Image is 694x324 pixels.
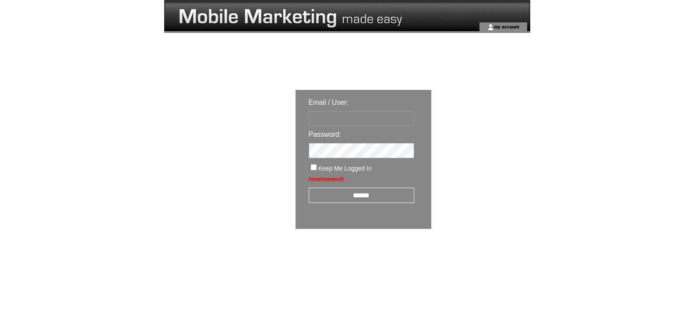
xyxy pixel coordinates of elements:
[494,24,519,29] a: my account
[309,99,349,106] span: Email / User:
[457,251,500,262] img: transparent.png;jsessionid=8ED0ACE7816125F8AB909AC09F4053C4
[487,24,494,31] img: account_icon.gif;jsessionid=8ED0ACE7816125F8AB909AC09F4053C4
[309,176,344,181] a: Forgot password?
[309,131,342,138] span: Password:
[318,165,372,172] span: Keep Me Logged In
